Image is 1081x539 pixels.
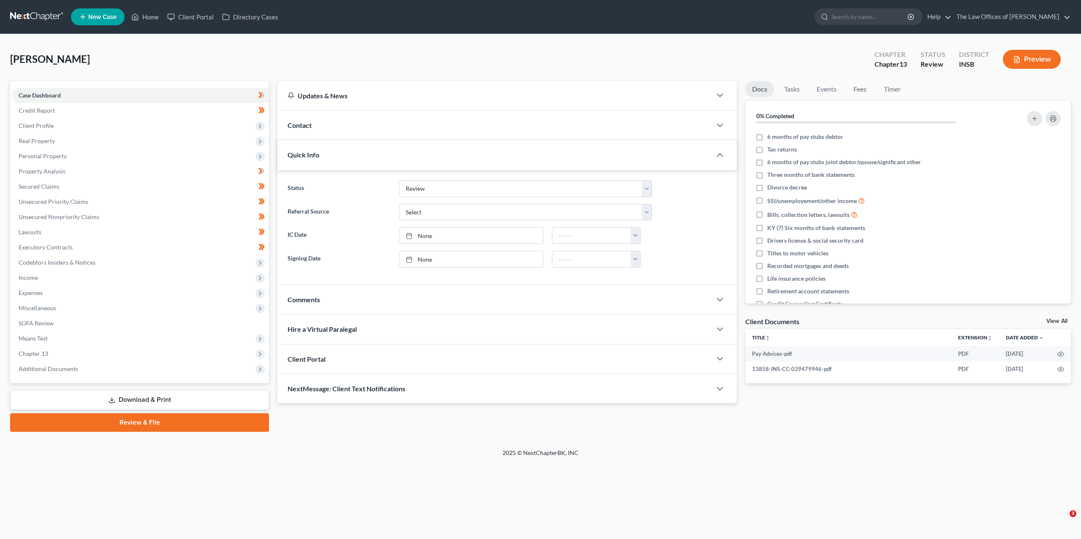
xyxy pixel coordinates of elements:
[12,209,269,225] a: Unsecured Nonpriority Claims
[1039,336,1044,341] i: expand_more
[1046,318,1067,324] a: View All
[745,317,799,326] div: Client Documents
[288,91,701,100] div: Updates & News
[767,249,828,257] span: Titles to motor vehicles
[959,60,989,69] div: INSB
[767,158,921,166] span: 6 months of pay stubs joint debtor/spouse/significant other
[12,225,269,240] a: Lawsuits
[1003,50,1061,69] button: Preview
[987,336,992,341] i: unfold_more
[19,92,61,99] span: Case Dashboard
[19,289,43,296] span: Expenses
[767,183,807,192] span: Divorce decree
[552,228,631,244] input: -- : --
[12,179,269,194] a: Secured Claims
[12,194,269,209] a: Unsecured Priority Claims
[958,334,992,341] a: Extensionunfold_more
[765,336,770,341] i: unfold_more
[831,9,909,24] input: Search by name...
[999,346,1051,361] td: [DATE]
[810,81,843,98] a: Events
[283,251,395,268] label: Signing Date
[400,228,543,244] a: None
[288,355,326,363] span: Client Portal
[19,304,56,311] span: Miscellaneous
[300,449,781,464] div: 2025 © NextChapterBK, INC
[19,274,38,281] span: Income
[923,9,951,24] a: Help
[218,9,282,24] a: Directory Cases
[767,145,797,154] span: Tax returns
[756,112,794,119] strong: 0% Completed
[777,81,807,98] a: Tasks
[19,320,54,327] span: SOFA Review
[288,325,357,333] span: Hire a Virtual Paralegal
[767,236,864,245] span: Drivers license & social security card
[767,197,857,205] span: SSI/unemployement/other income
[767,300,843,308] span: Credit Counseling Certificate
[1070,510,1076,517] span: 3
[767,262,849,270] span: Recorded mortgages and deeds
[163,9,218,24] a: Client Portal
[19,350,48,357] span: Chapter 13
[12,316,269,331] a: SOFA Review
[19,168,65,175] span: Property Analysis
[10,390,269,410] a: Download & Print
[767,211,850,219] span: Bills, collection letters, lawsuits
[283,180,395,197] label: Status
[19,152,67,160] span: Personal Property
[19,365,78,372] span: Additional Documents
[10,53,90,65] span: [PERSON_NAME]
[288,121,312,129] span: Contact
[19,198,88,205] span: Unsecured Priority Claims
[959,50,989,60] div: District
[19,244,73,251] span: Executory Contracts
[19,259,95,266] span: Codebtors Insiders & Notices
[288,295,320,303] span: Comments
[875,60,907,69] div: Chapter
[12,240,269,255] a: Executory Contracts
[921,50,945,60] div: Status
[921,60,945,69] div: Review
[899,60,907,68] span: 13
[19,183,59,190] span: Secured Claims
[283,227,395,244] label: IC Date
[752,334,770,341] a: Titleunfold_more
[12,164,269,179] a: Property Analysis
[288,151,319,159] span: Quick Info
[127,9,163,24] a: Home
[767,133,843,141] span: 6 months of pay stubs debtor
[19,228,41,236] span: Lawsuits
[12,103,269,118] a: Credit Report
[283,204,395,221] label: Referral Source
[19,107,55,114] span: Credit Report
[877,81,907,98] a: Timer
[745,361,951,376] td: 13858-INS-CC-039479946-pdf
[999,361,1051,376] td: [DATE]
[19,122,54,129] span: Client Profile
[745,346,951,361] td: Pay Advices-pdf
[767,171,855,179] span: Three months of bank statements
[19,213,99,220] span: Unsecured Nonpriority Claims
[875,50,907,60] div: Chapter
[400,251,543,267] a: None
[767,274,826,283] span: Life insurance policies
[745,81,774,98] a: Docs
[951,361,999,376] td: PDF
[767,287,849,295] span: Retirement account statements
[952,9,1070,24] a: The Law Offices of [PERSON_NAME]
[12,88,269,103] a: Case Dashboard
[767,224,865,232] span: KY (7) Six months of bank statements
[88,14,117,20] span: New Case
[552,251,631,267] input: -- : --
[1006,334,1044,341] a: Date Added expand_more
[19,137,55,144] span: Real Property
[1052,510,1073,531] iframe: Intercom live chat
[19,335,48,342] span: Means Test
[951,346,999,361] td: PDF
[288,385,405,393] span: NextMessage: Client Text Notifications
[847,81,874,98] a: Fees
[10,413,269,432] a: Review & File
